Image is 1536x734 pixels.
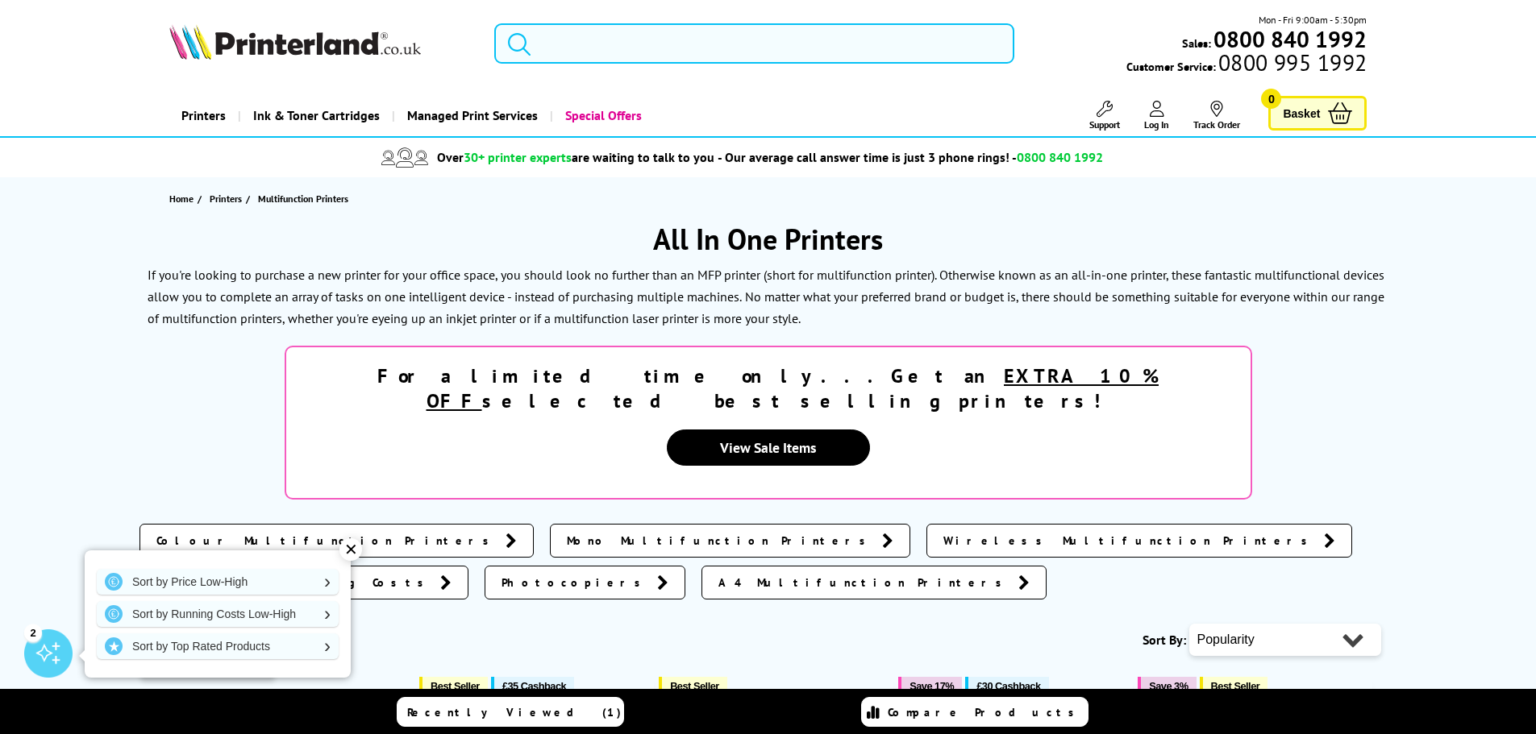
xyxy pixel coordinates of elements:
[718,149,1103,165] span: - Our average call answer time is just 3 phone rings! -
[718,574,1010,591] span: A4 Multifunction Printers
[1138,677,1196,695] button: Save 3%
[1089,101,1120,131] a: Support
[1261,89,1281,109] span: 0
[148,288,1384,326] p: No matter what your preferred brand or budget is, there should be something suitable for everyone...
[156,533,497,549] span: Colour Multifunction Printers
[148,267,1384,305] p: If you're looking to purchase a new printer for your office space, you should look no further tha...
[139,220,1397,258] h1: All In One Printers
[258,193,348,205] span: Multifunction Printers
[377,363,1159,413] strong: For a limited time only...Get an selected best selling printers!
[1259,12,1367,27] span: Mon - Fri 9:00am - 5:30pm
[965,677,1048,695] button: £30 Cashback
[485,566,685,599] a: Photocopiers
[1089,118,1120,131] span: Support
[976,680,1040,692] span: £30 Cashback
[253,95,380,136] span: Ink & Toner Cartridges
[169,24,475,63] a: Printerland Logo
[910,680,954,692] span: Save 17%
[169,95,238,136] a: Printers
[97,601,339,627] a: Sort by Running Costs Low-High
[97,569,339,595] a: Sort by Price Low-High
[1149,680,1188,692] span: Save 3%
[1144,101,1169,131] a: Log In
[339,538,362,561] div: ✕
[943,533,1316,549] span: Wireless Multifunction Printers
[1268,96,1367,131] a: Basket 0
[431,680,480,692] span: Best Seller
[659,677,727,695] button: Best Seller
[550,95,654,136] a: Special Offers
[1193,101,1240,131] a: Track Order
[210,190,242,207] span: Printers
[437,149,714,165] span: Over are waiting to talk to you
[1213,24,1367,54] b: 0800 840 1992
[502,680,566,692] span: £35 Cashback
[491,677,574,695] button: £35 Cashback
[861,697,1089,727] a: Compare Products
[210,190,246,207] a: Printers
[1144,118,1169,131] span: Log In
[1211,680,1260,692] span: Best Seller
[427,363,1159,413] u: EXTRA 10% OFF
[1211,31,1367,47] a: 0800 840 1992
[1200,677,1268,695] button: Best Seller
[502,574,649,591] span: Photocopiers
[1182,35,1211,51] span: Sales:
[1216,55,1367,70] span: 0800 995 1992
[898,677,962,695] button: Save 17%
[464,149,572,165] span: 30+ printer experts
[139,524,534,558] a: Colour Multifunction Printers
[1017,149,1103,165] span: 0800 840 1992
[1283,102,1320,124] span: Basket
[1126,55,1367,74] span: Customer Service:
[926,524,1352,558] a: Wireless Multifunction Printers
[169,24,421,60] img: Printerland Logo
[419,677,488,695] button: Best Seller
[238,95,392,136] a: Ink & Toner Cartridges
[550,524,910,558] a: Mono Multifunction Printers
[670,680,719,692] span: Best Seller
[392,95,550,136] a: Managed Print Services
[407,705,622,719] span: Recently Viewed (1)
[567,533,874,549] span: Mono Multifunction Printers
[97,633,339,659] a: Sort by Top Rated Products
[667,429,870,466] a: View Sale Items
[701,566,1047,599] a: A4 Multifunction Printers
[1143,632,1186,648] span: Sort By:
[24,624,42,641] div: 2
[169,190,198,207] a: Home
[397,697,624,727] a: Recently Viewed (1)
[888,705,1083,719] span: Compare Products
